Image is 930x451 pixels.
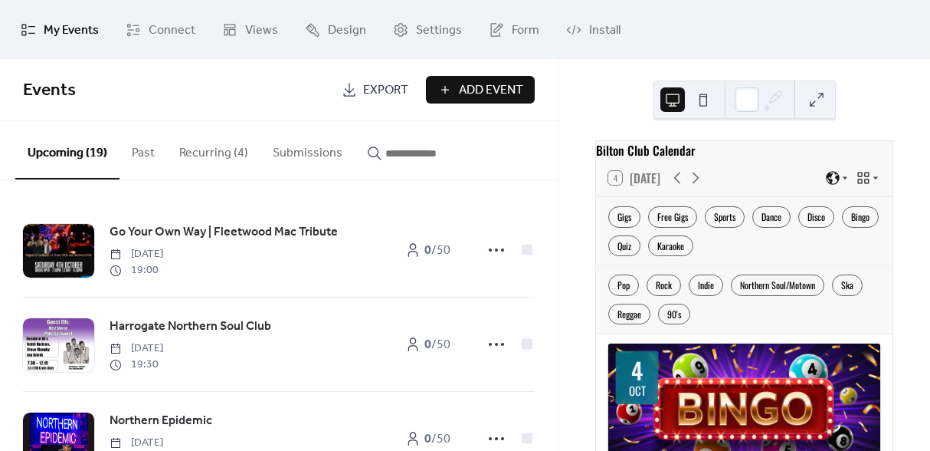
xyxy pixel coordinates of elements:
a: Export [330,76,420,104]
div: 90's [658,304,690,325]
button: Add Event [426,76,535,104]
a: Views [211,6,290,53]
a: 0/50 [389,331,466,358]
button: Past [120,121,167,178]
span: Northern Epidemic [110,412,212,430]
a: Form [477,6,551,53]
span: Add Event [459,81,523,100]
b: 0 [424,333,431,357]
b: 0 [424,239,431,262]
a: Northern Epidemic [110,411,212,431]
span: [DATE] [110,246,163,262]
span: My Events [44,18,99,42]
a: 0/50 [389,236,466,264]
div: Sports [705,206,745,228]
div: Pop [608,275,639,296]
span: Settings [416,18,462,42]
span: Export [363,81,408,100]
span: Connect [149,18,195,42]
span: [DATE] [110,341,163,357]
a: Install [555,6,632,53]
span: Events [23,74,76,107]
span: / 50 [424,430,450,449]
div: Indie [689,275,723,296]
div: Dance [752,206,791,228]
span: 19:30 [110,357,163,373]
span: 19:00 [110,262,163,278]
a: Connect [114,6,207,53]
div: Disco [798,206,834,228]
div: 4 [631,359,643,382]
span: [DATE] [110,435,163,451]
div: Gigs [608,206,640,228]
div: Rock [647,275,681,296]
span: Design [328,18,366,42]
button: Upcoming (19) [15,121,120,179]
span: Go Your Own Way | Fleetwood Mac Tribute [110,223,338,242]
a: Go Your Own Way | Fleetwood Mac Tribute [110,222,338,242]
button: Submissions [260,121,355,178]
span: Views [245,18,278,42]
div: Bilton Club Calendar [596,141,892,160]
button: Recurring (4) [167,121,260,178]
span: Form [512,18,539,42]
div: Free Gigs [648,206,697,228]
a: My Events [9,6,110,53]
a: Settings [381,6,473,53]
div: Reggae [608,304,650,325]
div: Bingo [842,206,879,228]
a: Design [293,6,378,53]
b: 0 [424,427,431,451]
div: Northern Soul/Motown [731,275,824,296]
div: Oct [629,385,646,397]
div: Quiz [608,235,640,257]
a: Harrogate Northern Soul Club [110,317,271,337]
div: Ska [832,275,863,296]
span: / 50 [424,242,450,260]
div: Karaoke [648,235,693,257]
span: / 50 [424,336,450,354]
span: Harrogate Northern Soul Club [110,318,271,336]
span: Install [589,18,621,42]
